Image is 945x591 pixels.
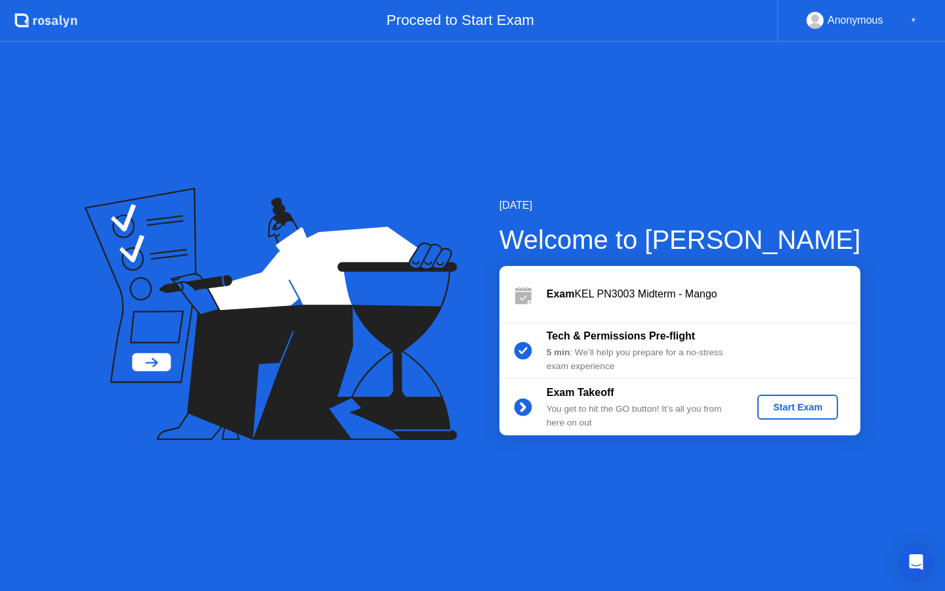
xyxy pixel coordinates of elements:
div: ▼ [910,12,917,29]
div: Welcome to [PERSON_NAME] [499,220,861,259]
div: KEL PN3003 Midterm - Mango [547,286,860,302]
div: Open Intercom Messenger [900,546,932,578]
b: 5 min [547,347,570,357]
div: [DATE] [499,198,861,213]
b: Exam Takeoff [547,387,614,398]
div: : We’ll help you prepare for a no-stress exam experience [547,346,736,373]
div: Start Exam [763,402,833,412]
button: Start Exam [757,395,838,420]
b: Tech & Permissions Pre-flight [547,330,695,341]
div: Anonymous [828,12,883,29]
div: You get to hit the GO button! It’s all you from here on out [547,403,736,429]
b: Exam [547,288,575,299]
